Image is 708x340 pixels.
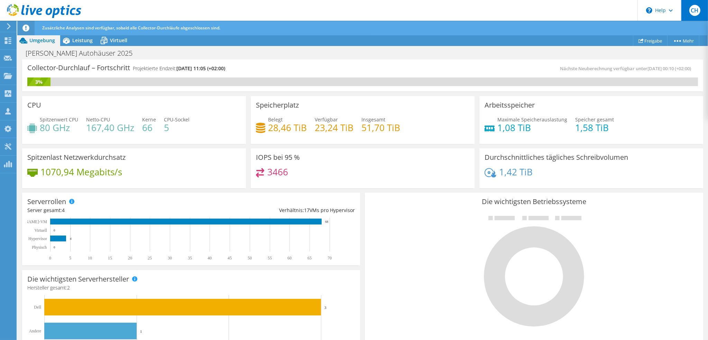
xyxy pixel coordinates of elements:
[267,168,288,176] h4: 3466
[27,275,129,283] h3: Die wichtigsten Serverhersteller
[27,78,50,86] div: 3%
[256,154,300,161] h3: IOPS bei 95 %
[49,256,51,260] text: 0
[54,229,55,232] text: 0
[176,65,225,72] span: [DATE] 11:05 (+02:00)
[191,206,355,214] div: Verhältnis: VMs pro Hypervisor
[256,101,299,109] h3: Speicherplatz
[27,284,355,292] h4: Hersteller gesamt:
[667,35,699,46] a: Mehr
[133,65,225,72] h4: Projektierte Endzeit:
[646,7,652,13] svg: \n
[142,116,156,123] span: Kerne
[208,256,212,260] text: 40
[164,116,190,123] span: CPU-Sockel
[287,256,292,260] text: 60
[499,168,533,176] h4: 1,42 TiB
[575,124,614,131] h4: 1,58 TiB
[164,124,190,131] h4: 5
[69,256,71,260] text: 5
[29,329,41,333] text: Andere
[188,256,192,260] text: 35
[315,116,338,123] span: Verfügbar
[168,256,172,260] text: 30
[361,116,385,123] span: Insgesamt
[40,116,78,123] span: Spitzenwert CPU
[689,5,700,16] span: CH
[27,206,191,214] div: Server gesamt:
[22,49,143,57] h1: [PERSON_NAME] Autohäuser 2025
[70,237,72,240] text: 4
[148,256,152,260] text: 25
[268,124,307,131] h4: 28,46 TiB
[86,124,134,131] h4: 167,40 GHz
[54,246,55,249] text: 0
[40,124,78,131] h4: 80 GHz
[304,207,310,213] span: 17
[28,236,47,241] text: Hypervisor
[370,198,698,205] h3: Die wichtigsten Betriebssysteme
[647,65,691,72] span: [DATE] 00:10 (+02:00)
[67,284,70,291] span: 2
[140,329,142,333] text: 1
[497,124,567,131] h4: 1,08 TiB
[228,256,232,260] text: 45
[128,256,132,260] text: 20
[88,256,92,260] text: 10
[485,101,535,109] h3: Arbeitsspeicher
[560,65,695,72] span: Nächste Neuberechnung verfügbar unter
[62,207,65,213] span: 4
[361,124,400,131] h4: 51,70 TiB
[34,228,47,233] text: Virtuell
[34,305,41,310] text: Dell
[324,305,327,310] text: 3
[325,220,329,223] text: 68
[108,256,112,260] text: 15
[328,256,332,260] text: 70
[315,124,353,131] h4: 23,24 TiB
[248,256,252,260] text: 50
[42,25,220,31] span: Zusätzliche Analysen sind verfügbar, sobald alle Collector-Durchläufe abgeschlossen sind.
[633,35,668,46] a: Freigabe
[27,154,126,161] h3: Spitzenlast Netzwerkdurchsatz
[307,256,312,260] text: 65
[72,37,93,44] span: Leistung
[86,116,110,123] span: Netto-CPU
[32,245,47,250] text: Physisch
[29,37,55,44] span: Umgebung
[497,116,567,123] span: Maximale Speicherauslastung
[142,124,156,131] h4: 66
[268,116,283,123] span: Belegt
[485,154,628,161] h3: Durchschnittliches tägliches Schreibvolumen
[575,116,614,123] span: Speicher gesamt
[27,198,66,205] h3: Serverrollen
[27,101,41,109] h3: CPU
[268,256,272,260] text: 55
[40,168,122,176] h4: 1070,94 Megabits/s
[110,37,127,44] span: Virtuell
